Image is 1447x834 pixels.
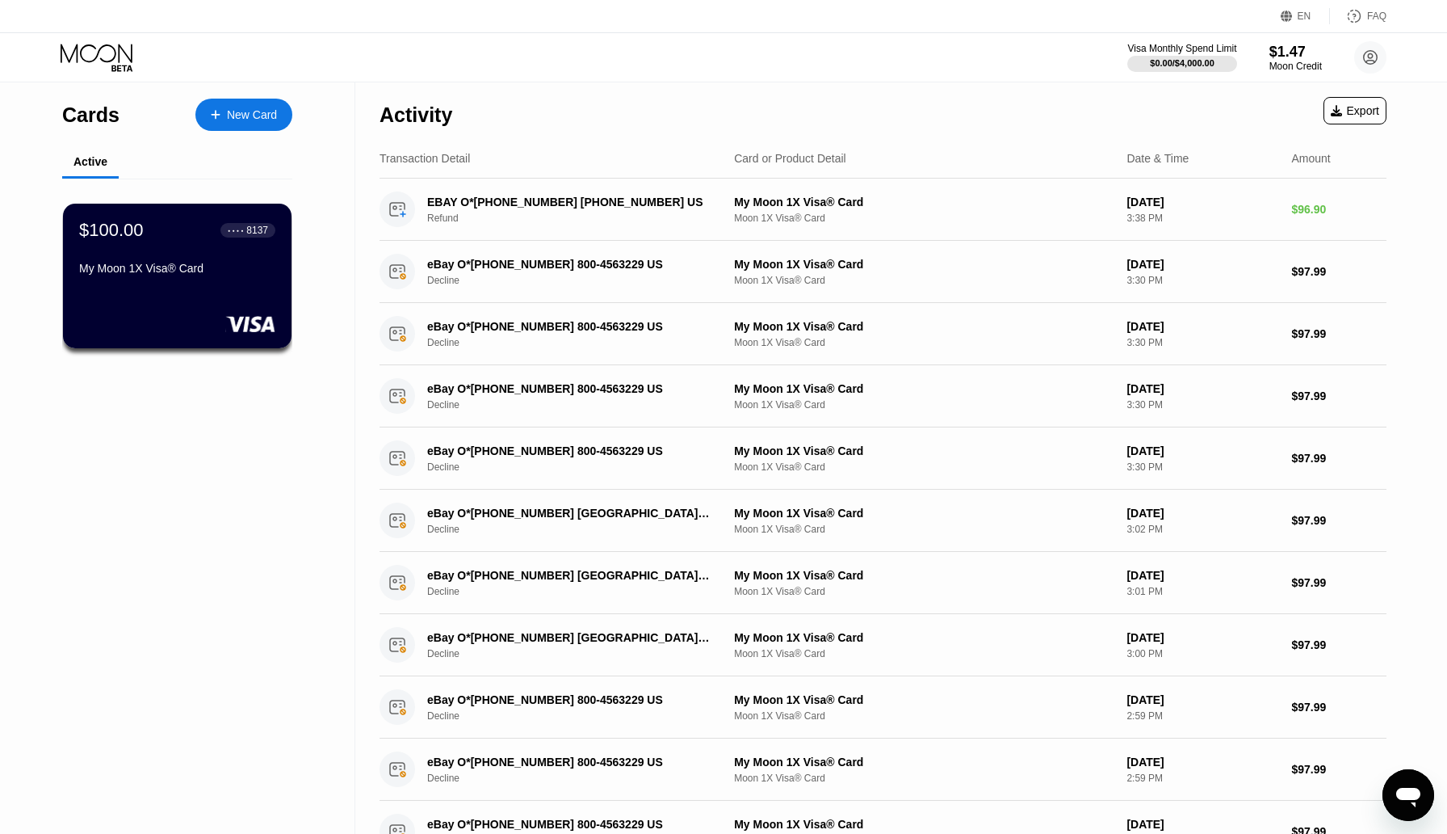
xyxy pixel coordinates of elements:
div: eBay O*[PHONE_NUMBER] 800-4563229 USDeclineMy Moon 1X Visa® CardMoon 1X Visa® Card[DATE]2:59 PM$9... [380,739,1386,801]
div: $0.00 / $4,000.00 [1150,58,1214,68]
div: $97.99 [1291,763,1386,776]
div: Moon 1X Visa® Card [734,648,1114,659]
div: 3:01 PM [1126,586,1278,597]
div: Visa Monthly Spend Limit [1127,43,1236,54]
div: Moon 1X Visa® Card [734,275,1114,286]
div: [DATE] [1126,631,1278,644]
div: eBay O*[PHONE_NUMBER] [GEOGRAPHIC_DATA][PERSON_NAME] [GEOGRAPHIC_DATA] [427,569,713,582]
div: Activity [380,103,452,127]
div: eBay O*[PHONE_NUMBER] 800-4563229 US [427,444,713,457]
div: [DATE] [1126,196,1278,208]
div: $97.99 [1291,452,1386,465]
div: Moon 1X Visa® Card [734,710,1114,722]
div: My Moon 1X Visa® Card [734,507,1114,520]
div: Decline [427,275,735,286]
div: [DATE] [1126,444,1278,457]
div: My Moon 1X Visa® Card [734,569,1114,582]
div: eBay O*[PHONE_NUMBER] 800-4563229 US [427,818,713,831]
div: New Card [195,99,292,131]
div: Moon 1X Visa® Card [734,461,1114,473]
div: Moon 1X Visa® Card [734,213,1114,224]
div: Refund [427,213,735,224]
div: My Moon 1X Visa® Card [734,631,1114,644]
div: eBay O*[PHONE_NUMBER] 800-4563229 USDeclineMy Moon 1X Visa® CardMoon 1X Visa® Card[DATE]3:30 PM$9... [380,241,1386,303]
div: $96.90 [1291,203,1386,216]
div: [DATE] [1126,507,1278,520]
div: eBay O*[PHONE_NUMBER] [GEOGRAPHIC_DATA][PERSON_NAME] [GEOGRAPHIC_DATA]DeclineMy Moon 1X Visa® Car... [380,552,1386,614]
div: ● ● ● ● [228,228,244,233]
div: [DATE] [1126,693,1278,706]
div: Cards [62,103,120,127]
div: My Moon 1X Visa® Card [734,818,1114,831]
div: eBay O*[PHONE_NUMBER] 800-4563229 USDeclineMy Moon 1X Visa® CardMoon 1X Visa® Card[DATE]3:30 PM$9... [380,365,1386,428]
div: 3:02 PM [1126,524,1278,535]
div: My Moon 1X Visa® Card [734,258,1114,271]
div: eBay O*[PHONE_NUMBER] 800-4563229 US [427,693,713,706]
div: 3:30 PM [1126,399,1278,411]
div: 3:00 PM [1126,648,1278,659]
div: Decline [427,586,735,597]
div: FAQ [1330,8,1386,24]
div: Decline [427,773,735,784]
iframe: Button to launch messaging window, conversation in progress [1382,769,1434,821]
div: EN [1281,8,1330,24]
div: $97.99 [1291,514,1386,527]
div: Decline [427,399,735,411]
div: $1.47Moon Credit [1269,44,1322,72]
div: EBAY O*[PHONE_NUMBER] [PHONE_NUMBER] USRefundMy Moon 1X Visa® CardMoon 1X Visa® Card[DATE]3:38 PM... [380,179,1386,241]
div: 3:30 PM [1126,461,1278,473]
div: Visa Monthly Spend Limit$0.00/$4,000.00 [1127,43,1236,72]
div: eBay O*[PHONE_NUMBER] 800-4563229 USDeclineMy Moon 1X Visa® CardMoon 1X Visa® Card[DATE]3:30 PM$9... [380,303,1386,365]
div: Moon 1X Visa® Card [734,524,1114,535]
div: My Moon 1X Visa® Card [734,382,1114,395]
div: eBay O*[PHONE_NUMBER] 800-4563229 USDeclineMy Moon 1X Visa® CardMoon 1X Visa® Card[DATE]3:30 PM$9... [380,428,1386,490]
div: [DATE] [1126,382,1278,395]
div: Card or Product Detail [734,152,846,165]
div: 3:30 PM [1126,275,1278,286]
div: eBay O*[PHONE_NUMBER] [GEOGRAPHIC_DATA][PERSON_NAME] [GEOGRAPHIC_DATA] [427,631,713,644]
div: [DATE] [1126,756,1278,769]
div: Moon 1X Visa® Card [734,399,1114,411]
div: eBay O*[PHONE_NUMBER] 800-4563229 US [427,320,713,333]
div: [DATE] [1126,258,1278,271]
div: Decline [427,710,735,722]
div: Active [73,155,107,168]
div: eBay O*[PHONE_NUMBER] 800-4563229 US [427,756,713,769]
div: eBay O*[PHONE_NUMBER] [GEOGRAPHIC_DATA][PERSON_NAME] [GEOGRAPHIC_DATA]DeclineMy Moon 1X Visa® Car... [380,490,1386,552]
div: Amount [1291,152,1330,165]
div: New Card [227,108,277,122]
div: eBay O*[PHONE_NUMBER] 800-4563229 US [427,258,713,271]
div: $97.99 [1291,701,1386,714]
div: Moon 1X Visa® Card [734,337,1114,348]
div: My Moon 1X Visa® Card [734,196,1114,208]
div: [DATE] [1126,320,1278,333]
div: $1.47 [1269,44,1322,61]
div: Moon Credit [1269,61,1322,72]
div: Date & Time [1126,152,1189,165]
div: Moon 1X Visa® Card [734,773,1114,784]
div: 2:59 PM [1126,773,1278,784]
div: 3:30 PM [1126,337,1278,348]
div: 8137 [246,225,268,236]
div: My Moon 1X Visa® Card [734,320,1114,333]
div: $100.00● ● ● ●8137My Moon 1X Visa® Card [63,204,291,348]
div: $97.99 [1291,390,1386,402]
div: eBay O*[PHONE_NUMBER] [GEOGRAPHIC_DATA][PERSON_NAME] [GEOGRAPHIC_DATA] [427,507,713,520]
div: 2:59 PM [1126,710,1278,722]
div: Export [1331,104,1379,117]
div: 3:38 PM [1126,213,1278,224]
div: $97.99 [1291,576,1386,589]
div: $97.99 [1291,265,1386,278]
div: Export [1323,97,1386,124]
div: EBAY O*[PHONE_NUMBER] [PHONE_NUMBER] US [427,196,713,208]
div: FAQ [1367,11,1386,22]
div: My Moon 1X Visa® Card [734,693,1114,706]
div: [DATE] [1126,818,1278,831]
div: EN [1298,11,1311,22]
div: My Moon 1X Visa® Card [79,262,275,275]
div: Decline [427,524,735,535]
div: Decline [427,461,735,473]
div: My Moon 1X Visa® Card [734,756,1114,769]
div: $97.99 [1291,638,1386,651]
